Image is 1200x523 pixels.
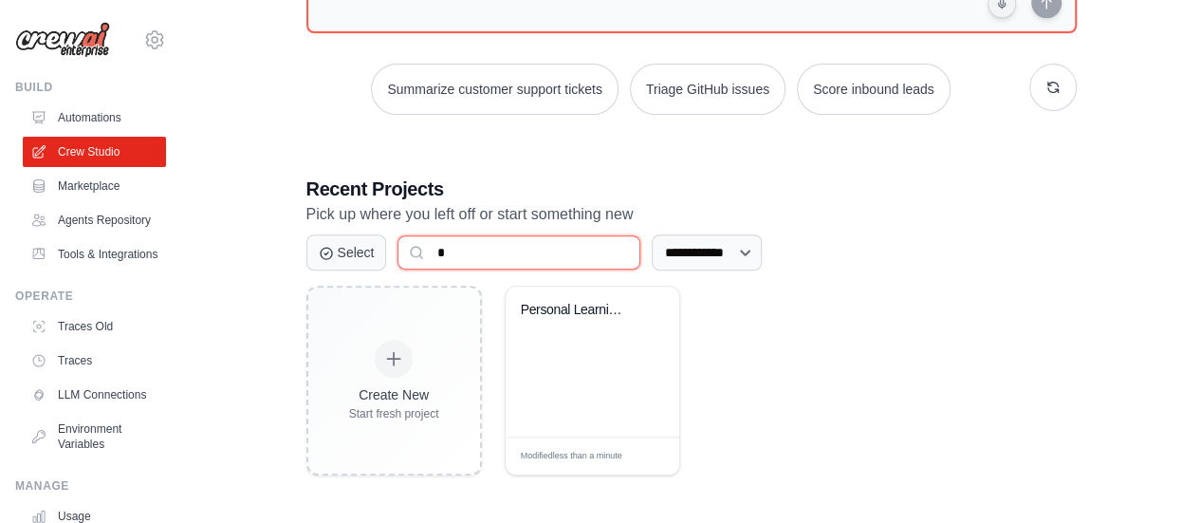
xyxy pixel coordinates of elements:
[521,450,622,463] span: Modified less than a minute
[306,234,387,271] button: Select
[23,346,166,376] a: Traces
[630,64,785,115] button: Triage GitHub issues
[23,311,166,342] a: Traces Old
[1105,432,1200,523] iframe: Chat Widget
[23,137,166,167] a: Crew Studio
[15,289,166,304] div: Operate
[15,478,166,494] div: Manage
[15,22,110,58] img: Logo
[349,406,439,421] div: Start fresh project
[797,64,951,115] button: Score inbound leads
[371,64,618,115] button: Summarize customer support tickets
[349,385,439,404] div: Create New
[521,302,636,319] div: Personal Learning Management System
[23,205,166,235] a: Agents Repository
[1029,64,1077,111] button: Get new suggestions
[23,380,166,410] a: LLM Connections
[23,171,166,201] a: Marketplace
[23,103,166,133] a: Automations
[634,449,650,463] span: Edit
[23,239,166,270] a: Tools & Integrations
[306,176,1077,202] h3: Recent Projects
[15,80,166,95] div: Build
[23,414,166,459] a: Environment Variables
[306,202,1077,227] p: Pick up where you left off or start something new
